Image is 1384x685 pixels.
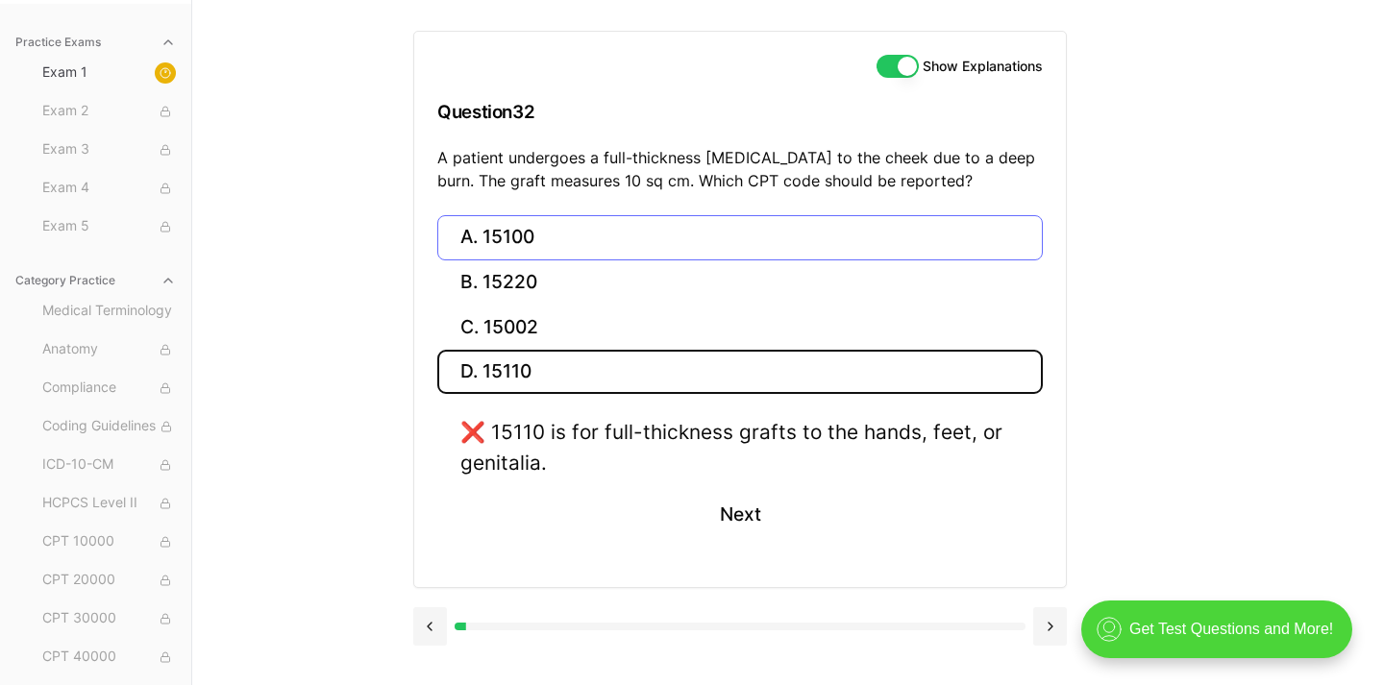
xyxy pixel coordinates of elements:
span: CPT 10000 [42,531,176,552]
span: Medical Terminology [42,301,176,322]
span: Anatomy [42,339,176,360]
button: HCPCS Level II [35,488,184,519]
button: CPT 20000 [35,565,184,596]
span: Coding Guidelines [42,416,176,437]
button: Medical Terminology [35,296,184,327]
button: Practice Exams [8,27,184,58]
span: Exam 4 [42,178,176,199]
span: Exam 1 [42,62,176,84]
button: C. 15002 [437,305,1043,350]
span: Exam 5 [42,216,176,237]
span: CPT 40000 [42,647,176,668]
button: Compliance [35,373,184,404]
span: HCPCS Level II [42,493,176,514]
button: B. 15220 [437,260,1043,306]
div: ❌ 15110 is for full-thickness grafts to the hands, feet, or genitalia. [460,417,1020,477]
span: CPT 20000 [42,570,176,591]
span: Exam 2 [42,101,176,122]
button: Exam 2 [35,96,184,127]
button: Exam 3 [35,135,184,165]
button: Exam 1 [35,58,184,88]
button: Category Practice [8,265,184,296]
button: Next [696,489,783,541]
span: Exam 3 [42,139,176,160]
button: Exam 4 [35,173,184,204]
button: ICD-10-CM [35,450,184,480]
h3: Question 32 [437,84,1043,140]
button: Exam 5 [35,211,184,242]
span: CPT 30000 [42,608,176,629]
button: A. 15100 [437,215,1043,260]
span: Compliance [42,378,176,399]
button: D. 15110 [437,350,1043,395]
button: CPT 40000 [35,642,184,673]
button: CPT 30000 [35,603,184,634]
button: Anatomy [35,334,184,365]
button: Coding Guidelines [35,411,184,442]
p: A patient undergoes a full-thickness [MEDICAL_DATA] to the cheek due to a deep burn. The graft me... [437,146,1043,192]
label: Show Explanations [923,60,1043,73]
button: CPT 10000 [35,526,184,557]
iframe: portal-trigger [1065,591,1384,685]
span: ICD-10-CM [42,454,176,476]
